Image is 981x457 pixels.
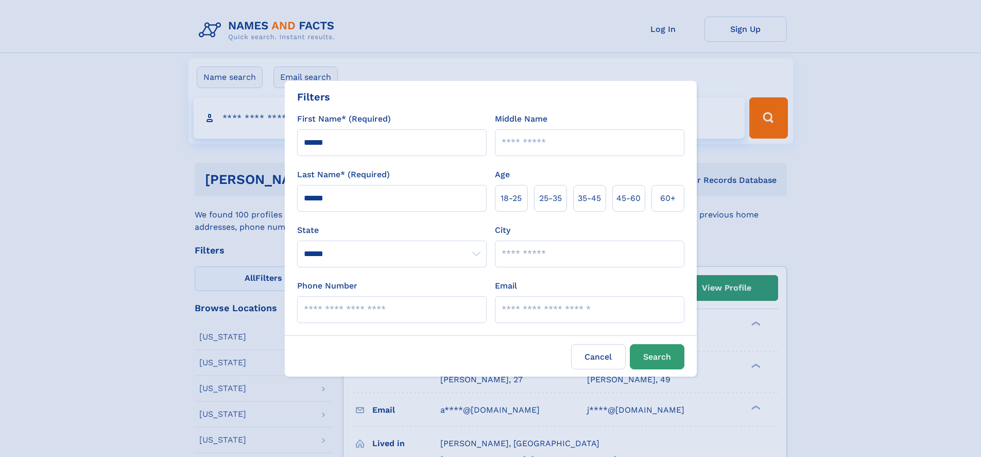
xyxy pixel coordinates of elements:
[660,192,676,205] span: 60+
[571,344,626,369] label: Cancel
[495,168,510,181] label: Age
[495,280,517,292] label: Email
[495,113,547,125] label: Middle Name
[539,192,562,205] span: 25‑35
[297,89,330,105] div: Filters
[501,192,522,205] span: 18‑25
[297,280,357,292] label: Phone Number
[578,192,601,205] span: 35‑45
[297,113,391,125] label: First Name* (Required)
[630,344,684,369] button: Search
[616,192,641,205] span: 45‑60
[495,224,510,236] label: City
[297,168,390,181] label: Last Name* (Required)
[297,224,487,236] label: State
